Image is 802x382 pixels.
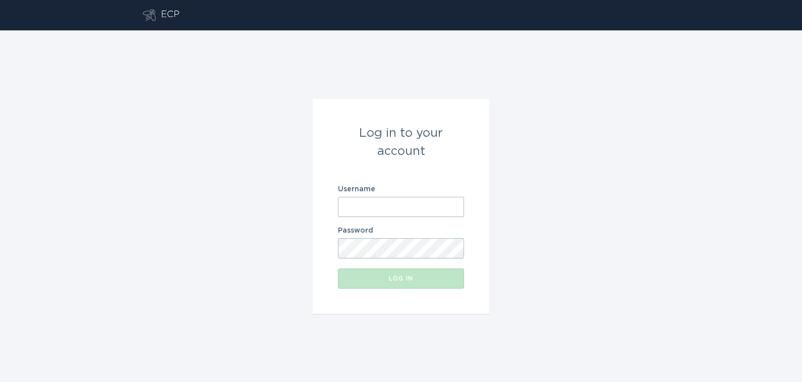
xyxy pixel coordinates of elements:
[338,124,464,160] div: Log in to your account
[338,186,464,193] label: Username
[338,227,464,234] label: Password
[143,9,156,21] button: Go to dashboard
[338,268,464,289] button: Log in
[343,276,459,282] div: Log in
[161,9,180,21] div: ECP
